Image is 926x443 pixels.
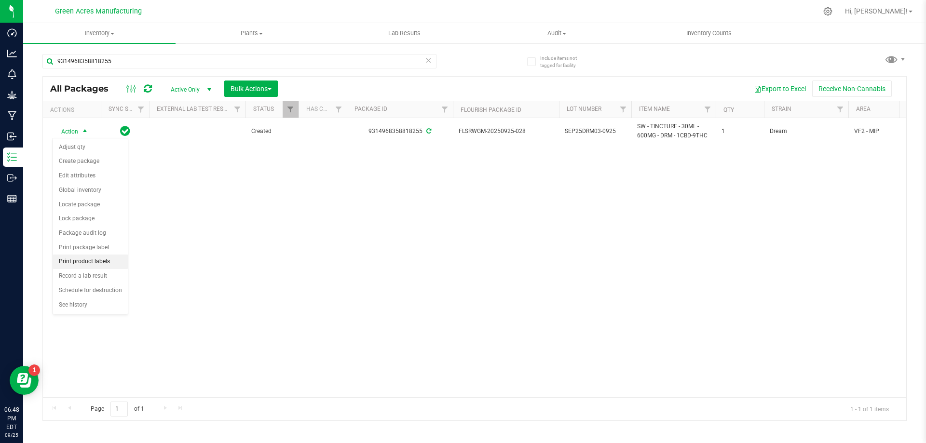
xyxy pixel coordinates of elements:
[7,173,17,183] inline-svg: Outbound
[251,127,293,136] span: Created
[120,124,130,138] span: In Sync
[812,81,892,97] button: Receive Non-Cannabis
[722,127,758,136] span: 1
[7,152,17,162] inline-svg: Inventory
[854,127,915,136] span: VF2 - MIP
[375,29,434,38] span: Lab Results
[28,364,40,376] iframe: Resource center unread badge
[176,23,328,43] a: Plants
[53,125,79,138] span: Action
[50,107,97,113] div: Actions
[843,402,897,416] span: 1 - 1 of 1 items
[481,29,632,38] span: Audit
[55,7,142,15] span: Green Acres Manufacturing
[748,81,812,97] button: Export to Excel
[10,366,39,395] iframe: Resource center
[723,107,734,113] a: Qty
[633,23,785,43] a: Inventory Counts
[673,29,745,38] span: Inventory Counts
[53,183,128,198] li: Global inventory
[133,101,149,118] a: Filter
[253,106,274,112] a: Status
[53,298,128,312] li: See history
[461,107,521,113] a: Flourish Package ID
[425,128,431,134] span: Sync from Compliance System
[7,28,17,38] inline-svg: Dashboard
[231,85,272,93] span: Bulk Actions
[7,132,17,141] inline-svg: Inbound
[50,83,118,94] span: All Packages
[822,7,834,16] div: Manage settings
[53,154,128,169] li: Create package
[53,226,128,241] li: Package audit log
[459,127,553,136] span: FLSRWGM-20250925-028
[700,101,716,118] a: Filter
[832,101,848,118] a: Filter
[23,29,176,38] span: Inventory
[772,106,791,112] a: Strain
[331,101,347,118] a: Filter
[345,127,454,136] div: 9314968358818255
[53,269,128,283] li: Record a lab result
[615,101,631,118] a: Filter
[4,431,19,439] p: 09/25
[856,106,871,112] a: Area
[637,122,710,140] span: SW - TINCTURE - 30ML - 600MG - DRM - 1CBD-9THC
[110,402,128,416] input: 1
[53,169,128,183] li: Edit attributes
[567,106,601,112] a: Lot Number
[230,101,245,118] a: Filter
[53,212,128,226] li: Lock package
[53,198,128,212] li: Locate package
[23,23,176,43] a: Inventory
[224,81,278,97] button: Bulk Actions
[283,101,299,118] a: Filter
[480,23,633,43] a: Audit
[639,106,670,112] a: Item Name
[42,54,436,68] input: Search Package ID, Item Name, SKU, Lot or Part Number...
[565,127,626,136] span: SEP25DRM03-0925
[354,106,387,112] a: Package ID
[7,111,17,121] inline-svg: Manufacturing
[53,140,128,155] li: Adjust qty
[540,54,588,69] span: Include items not tagged for facility
[328,23,480,43] a: Lab Results
[109,106,146,112] a: Sync Status
[53,255,128,269] li: Print product labels
[7,194,17,203] inline-svg: Reports
[157,106,232,112] a: External Lab Test Result
[4,405,19,431] p: 06:48 PM EDT
[7,49,17,58] inline-svg: Analytics
[7,90,17,100] inline-svg: Grow
[176,29,327,38] span: Plants
[53,283,128,298] li: Schedule for destruction
[7,69,17,79] inline-svg: Monitoring
[437,101,453,118] a: Filter
[82,402,152,416] span: Page of 1
[53,241,128,255] li: Print package label
[770,127,843,136] span: Dream
[79,125,91,138] span: select
[425,54,432,67] span: Clear
[299,101,347,118] th: Has COA
[845,7,908,15] span: Hi, [PERSON_NAME]!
